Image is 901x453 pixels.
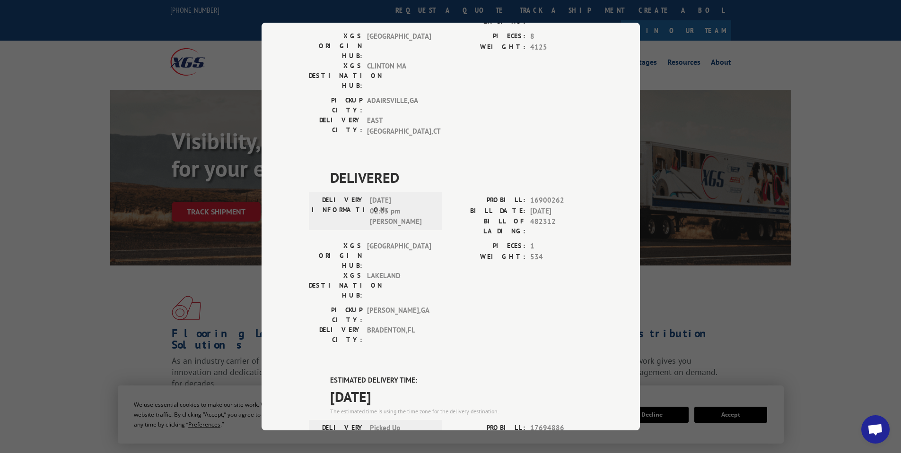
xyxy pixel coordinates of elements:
[530,7,593,26] span: 482312
[367,31,431,61] span: [GEOGRAPHIC_DATA]
[309,61,362,91] label: XGS DESTINATION HUB:
[312,423,365,443] label: DELIVERY INFORMATION:
[367,95,431,115] span: ADAIRSVILLE , GA
[367,241,431,271] span: [GEOGRAPHIC_DATA]
[530,195,593,206] span: 16900262
[367,61,431,91] span: CLINTON MA
[451,42,525,53] label: WEIGHT:
[312,195,365,227] label: DELIVERY INFORMATION:
[330,386,593,407] span: [DATE]
[530,241,593,252] span: 1
[451,195,525,206] label: PROBILL:
[451,31,525,42] label: PIECES:
[451,241,525,252] label: PIECES:
[367,271,431,300] span: LAKELAND
[530,252,593,263] span: 534
[451,7,525,26] label: BILL OF LADING:
[530,423,593,434] span: 17694886
[309,271,362,300] label: XGS DESTINATION HUB:
[330,407,593,416] div: The estimated time is using the time zone for the delivery destination.
[451,423,525,434] label: PROBILL:
[367,305,431,325] span: [PERSON_NAME] , GA
[530,42,593,53] span: 4125
[309,305,362,325] label: PICKUP CITY:
[309,115,362,137] label: DELIVERY CITY:
[861,415,890,444] div: Open chat
[451,206,525,217] label: BILL DATE:
[367,325,431,345] span: BRADENTON , FL
[451,216,525,236] label: BILL OF LADING:
[370,195,434,227] span: [DATE] 02:05 pm [PERSON_NAME]
[309,31,362,61] label: XGS ORIGIN HUB:
[309,241,362,271] label: XGS ORIGIN HUB:
[367,115,431,137] span: EAST [GEOGRAPHIC_DATA] , CT
[530,31,593,42] span: 8
[309,325,362,345] label: DELIVERY CITY:
[370,423,434,443] span: Picked Up
[451,252,525,263] label: WEIGHT:
[530,206,593,217] span: [DATE]
[330,167,593,188] span: DELIVERED
[309,95,362,115] label: PICKUP CITY:
[530,216,593,236] span: 482312
[330,375,593,386] label: ESTIMATED DELIVERY TIME:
